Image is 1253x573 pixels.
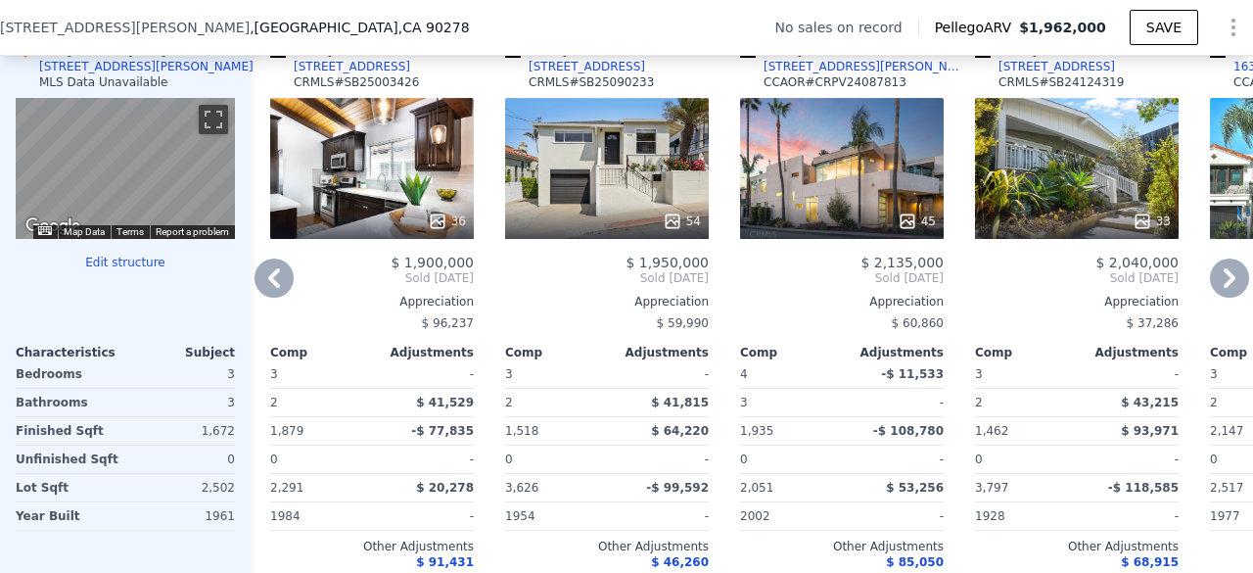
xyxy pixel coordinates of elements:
div: 2 [505,389,603,416]
span: 3 [1210,367,1218,381]
span: $ 46,260 [651,555,709,569]
div: MLS Data Unavailable [39,74,168,90]
span: Sold [DATE] [975,270,1179,286]
div: Comp [975,345,1077,360]
div: - [611,446,709,473]
div: 36 [428,212,466,231]
span: $ 93,971 [1121,424,1179,438]
span: $ 60,860 [892,316,944,330]
div: 1954 [505,502,603,530]
div: Other Adjustments [270,539,474,554]
span: $ 2,040,000 [1095,255,1179,270]
div: [STREET_ADDRESS][PERSON_NAME] [764,59,967,74]
span: 0 [505,453,513,466]
span: 2,051 [740,481,773,495]
div: 3 [129,389,235,416]
span: -$ 99,592 [646,481,709,495]
span: 0 [1210,453,1218,466]
div: Adjustments [372,345,474,360]
div: Appreciation [740,294,944,310]
div: No sales on record [774,18,917,37]
span: 3 [505,367,513,381]
div: - [611,360,709,388]
span: -$ 108,780 [873,424,944,438]
span: 1,879 [270,424,303,438]
button: Toggle fullscreen view [199,105,228,134]
a: [STREET_ADDRESS][PERSON_NAME] [740,59,967,74]
span: 1,462 [975,424,1008,438]
span: $ 43,215 [1121,396,1179,409]
div: - [1081,502,1179,530]
div: CRMLS # SB25003426 [294,74,419,90]
span: 1,518 [505,424,538,438]
button: Keyboard shortcuts [38,226,52,235]
div: 2002 [740,502,838,530]
div: Other Adjustments [740,539,944,554]
div: 1,672 [129,417,235,445]
div: - [846,502,944,530]
span: 4 [740,367,748,381]
a: Report a problem [156,226,229,237]
div: 1961 [129,502,235,530]
span: $ 1,900,000 [391,255,474,270]
div: 2,502 [129,474,235,501]
div: Adjustments [1077,345,1179,360]
div: [STREET_ADDRESS] [294,59,410,74]
div: Adjustments [607,345,709,360]
div: 3 [740,389,838,416]
div: Other Adjustments [505,539,709,554]
span: 0 [975,453,983,466]
button: Edit structure [16,255,235,270]
button: SAVE [1130,10,1198,45]
div: 1984 [270,502,368,530]
div: 2 [270,389,368,416]
div: Other Adjustments [975,539,1179,554]
span: -$ 77,835 [411,424,474,438]
div: [STREET_ADDRESS] [529,59,645,74]
span: $ 85,050 [886,555,944,569]
div: 45 [898,212,936,231]
span: $ 53,256 [886,481,944,495]
span: $ 59,990 [657,316,709,330]
div: - [846,446,944,473]
div: - [376,502,474,530]
span: $ 2,135,000 [860,255,944,270]
div: - [376,446,474,473]
div: Bathrooms [16,389,121,416]
span: $ 96,237 [422,316,474,330]
a: [STREET_ADDRESS] [270,59,410,74]
div: - [846,389,944,416]
div: Street View [16,98,235,239]
a: [STREET_ADDRESS] [505,59,645,74]
div: Lot Sqft [16,474,121,501]
span: -$ 11,533 [881,367,944,381]
button: Map Data [64,225,105,239]
span: , [GEOGRAPHIC_DATA] [250,18,469,37]
div: Appreciation [270,294,474,310]
div: Characteristics [16,345,125,360]
div: 54 [663,212,701,231]
a: [STREET_ADDRESS] [975,59,1115,74]
span: Sold [DATE] [270,270,474,286]
div: [STREET_ADDRESS][PERSON_NAME] [39,59,254,74]
div: CCAOR # CRPV24087813 [764,74,906,90]
span: Pellego ARV [935,18,1020,37]
span: Sold [DATE] [740,270,944,286]
span: $ 41,815 [651,396,709,409]
span: $ 37,286 [1127,316,1179,330]
div: - [1081,360,1179,388]
span: $ 20,278 [416,481,474,495]
div: Comp [505,345,607,360]
span: 2,291 [270,481,303,495]
div: - [611,502,709,530]
span: 0 [740,453,748,466]
span: 3 [270,367,278,381]
div: Comp [270,345,372,360]
span: $ 1,950,000 [626,255,709,270]
span: , CA 90278 [398,20,470,35]
span: 0 [270,453,278,466]
span: -$ 118,585 [1108,481,1179,495]
div: Appreciation [505,294,709,310]
img: Google [21,214,85,239]
span: $1,962,000 [1019,20,1106,35]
